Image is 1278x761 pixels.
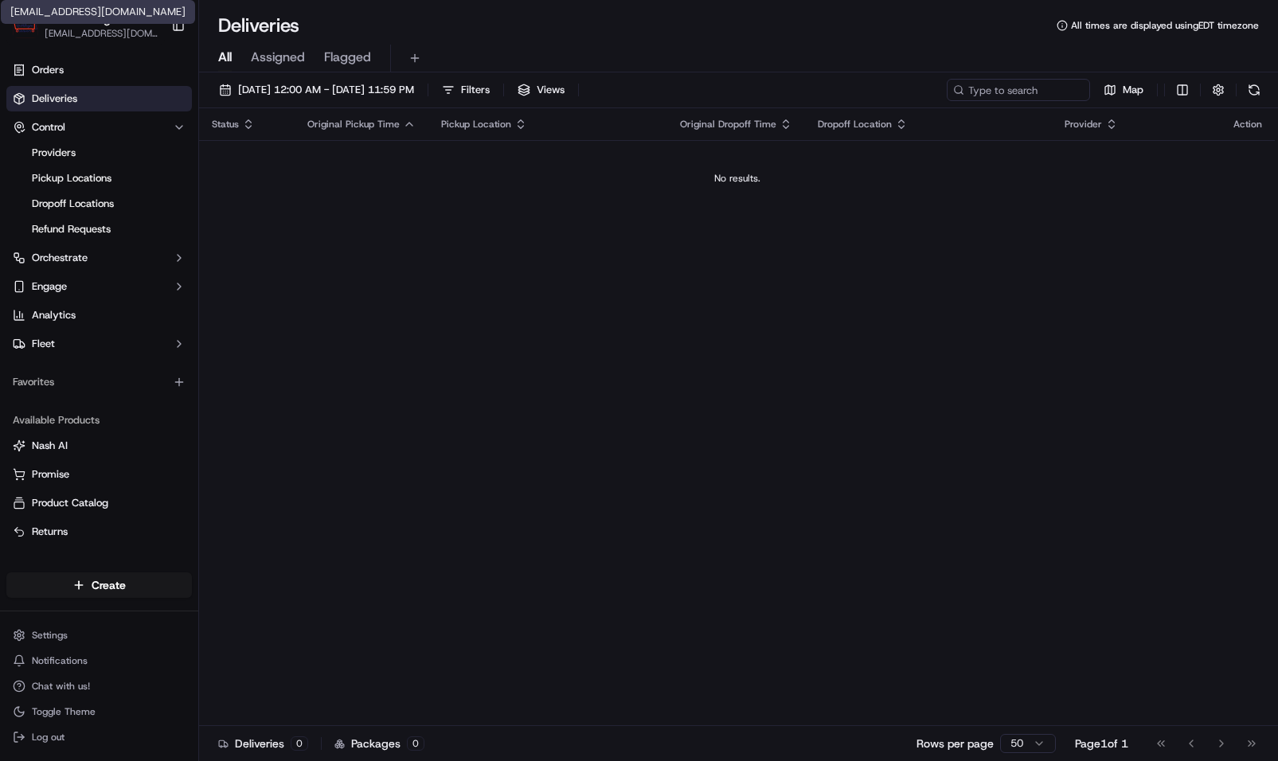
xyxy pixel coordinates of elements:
button: Nash AI [6,433,192,459]
span: Regen Pajulas [49,247,116,260]
span: API Documentation [150,356,256,372]
div: Deliveries [218,736,308,751]
button: Notifications [6,650,192,672]
div: Packages [334,736,424,751]
span: [DATE] 12:00 AM - [DATE] 11:59 PM [238,83,414,97]
div: No results. [205,172,1268,185]
span: Views [537,83,565,97]
a: Powered byPylon [112,394,193,407]
div: Page 1 of 1 [1075,736,1128,751]
p: Rows per page [916,736,994,751]
a: Analytics [6,302,192,328]
span: All [218,48,232,67]
input: Type to search [947,79,1090,101]
span: Notifications [32,654,88,667]
a: Orders [6,57,192,83]
span: Create [92,577,126,593]
span: Analytics [32,308,76,322]
span: • [119,247,125,260]
div: Start new chat [72,152,261,168]
div: 💻 [135,357,147,370]
button: Promise [6,462,192,487]
button: Map [1096,79,1151,101]
a: Pickup Locations [25,167,173,189]
button: See all [247,204,290,223]
span: Returns [32,525,68,539]
button: Settings [6,624,192,646]
span: Orchestrate [32,251,88,265]
a: Product Catalog [13,496,186,510]
span: Product Catalog [32,496,108,510]
button: Control [6,115,192,140]
span: • [132,290,138,302]
img: 5e9a9d7314ff4150bce227a61376b483.jpg [33,152,62,181]
span: Pickup Locations [32,171,111,185]
button: Engage [6,274,192,299]
span: Provider [1065,118,1102,131]
span: Map [1123,83,1143,97]
span: Pylon [158,395,193,407]
span: Deliveries [32,92,77,106]
img: Nash [16,16,48,48]
h1: Deliveries [218,13,299,38]
span: Nash AI [32,439,68,453]
div: 0 [291,736,308,751]
span: Refund Requests [32,222,111,236]
a: Providers [25,142,173,164]
span: Settings [32,629,68,642]
button: Orchestrate [6,245,192,271]
div: 0 [407,736,424,751]
span: [DATE] [128,247,161,260]
a: Promise [13,467,186,482]
img: 1736555255976-a54dd68f-1ca7-489b-9aae-adbdc363a1c4 [16,152,45,181]
span: Flagged [324,48,371,67]
input: Got a question? Start typing here... [41,103,287,119]
p: Welcome 👋 [16,64,290,89]
a: Refund Requests [25,218,173,240]
a: 💻API Documentation [128,349,262,378]
button: Views [510,79,572,101]
a: Deliveries [6,86,192,111]
button: Fleet [6,331,192,357]
img: Regen Pajulas [16,232,41,257]
button: The RedWagon DeliversThe RedWagon Delivers[EMAIL_ADDRESS][DOMAIN_NAME] [6,6,165,45]
button: Refresh [1243,79,1265,101]
div: Available Products [6,408,192,433]
span: Status [212,118,239,131]
div: We're available if you need us! [72,168,219,181]
span: Promise [32,467,69,482]
button: [EMAIL_ADDRESS][DOMAIN_NAME] [45,27,158,40]
span: [PERSON_NAME] [49,290,129,302]
img: 1736555255976-a54dd68f-1ca7-489b-9aae-adbdc363a1c4 [32,291,45,303]
button: Product Catalog [6,490,192,516]
span: Engage [32,279,67,294]
span: Dropoff Locations [32,197,114,211]
div: Past conversations [16,207,107,220]
button: [DATE] 12:00 AM - [DATE] 11:59 PM [212,79,421,101]
a: Returns [13,525,186,539]
img: Angelique Valdez [16,275,41,300]
span: Providers [32,146,76,160]
div: Favorites [6,369,192,395]
span: Toggle Theme [32,705,96,718]
button: Returns [6,519,192,544]
span: Knowledge Base [32,356,122,372]
span: [DATE] [141,290,174,302]
button: Chat with us! [6,675,192,697]
button: Create [6,572,192,598]
span: Log out [32,731,64,743]
span: Dropoff Location [818,118,892,131]
span: Fleet [32,337,55,351]
img: 1736555255976-a54dd68f-1ca7-489b-9aae-adbdc363a1c4 [32,248,45,260]
button: Log out [6,726,192,748]
a: 📗Knowledge Base [10,349,128,378]
span: Pickup Location [441,118,511,131]
img: The RedWagon Delivers [13,13,38,38]
span: Control [32,120,65,135]
a: Nash AI [13,439,186,453]
button: Start new chat [271,157,290,176]
button: Filters [435,79,497,101]
span: Filters [461,83,490,97]
div: 📗 [16,357,29,370]
span: Orders [32,63,64,77]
